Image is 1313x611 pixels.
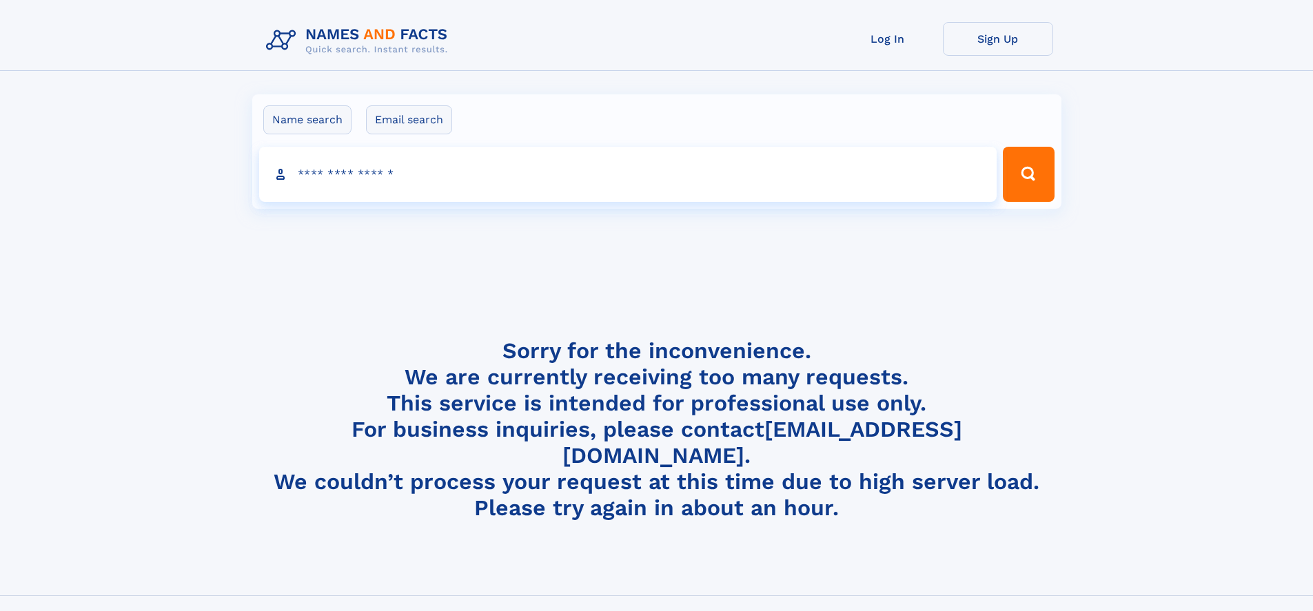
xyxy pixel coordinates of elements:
[833,22,943,56] a: Log In
[261,22,459,59] img: Logo Names and Facts
[562,416,962,468] a: [EMAIL_ADDRESS][DOMAIN_NAME]
[1003,147,1054,202] button: Search Button
[259,147,997,202] input: search input
[261,338,1053,521] h4: Sorry for the inconvenience. We are currently receiving too many requests. This service is intend...
[263,105,352,134] label: Name search
[943,22,1053,56] a: Sign Up
[366,105,452,134] label: Email search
